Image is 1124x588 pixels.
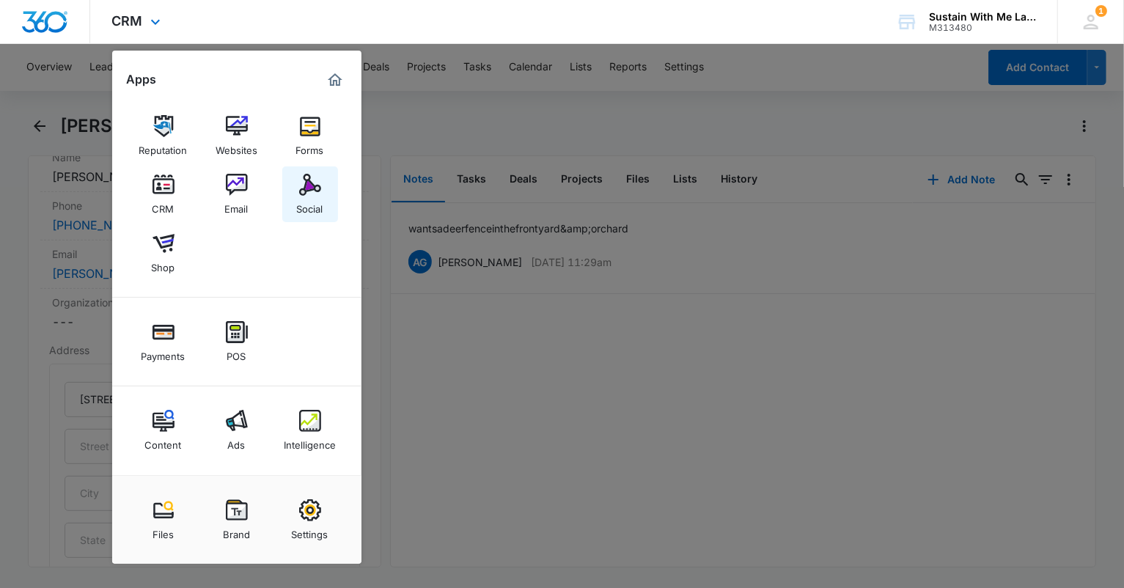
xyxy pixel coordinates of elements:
a: Social [282,166,338,222]
div: Ads [228,432,246,451]
span: 1 [1095,5,1107,17]
div: Reputation [139,137,188,156]
a: Settings [282,492,338,548]
div: POS [227,343,246,362]
a: Reputation [136,108,191,163]
a: Email [209,166,265,222]
h2: Apps [127,73,157,87]
div: Settings [292,521,328,540]
div: Forms [296,137,324,156]
div: account name [929,11,1036,23]
span: CRM [112,13,143,29]
a: POS [209,314,265,370]
div: Shop [152,254,175,273]
a: CRM [136,166,191,222]
div: Websites [216,137,257,156]
a: Brand [209,492,265,548]
div: Brand [223,521,250,540]
div: Social [297,196,323,215]
a: Payments [136,314,191,370]
div: Files [153,521,174,540]
div: Content [145,432,182,451]
a: Ads [209,403,265,458]
a: Websites [209,108,265,163]
a: Intelligence [282,403,338,458]
a: Content [136,403,191,458]
div: CRM [153,196,175,215]
div: Payments [142,343,186,362]
a: Shop [136,225,191,281]
a: Marketing 360® Dashboard [323,68,347,92]
div: Email [225,196,249,215]
a: Files [136,492,191,548]
a: Forms [282,108,338,163]
div: Intelligence [284,432,336,451]
div: notifications count [1095,5,1107,17]
div: account id [929,23,1036,33]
